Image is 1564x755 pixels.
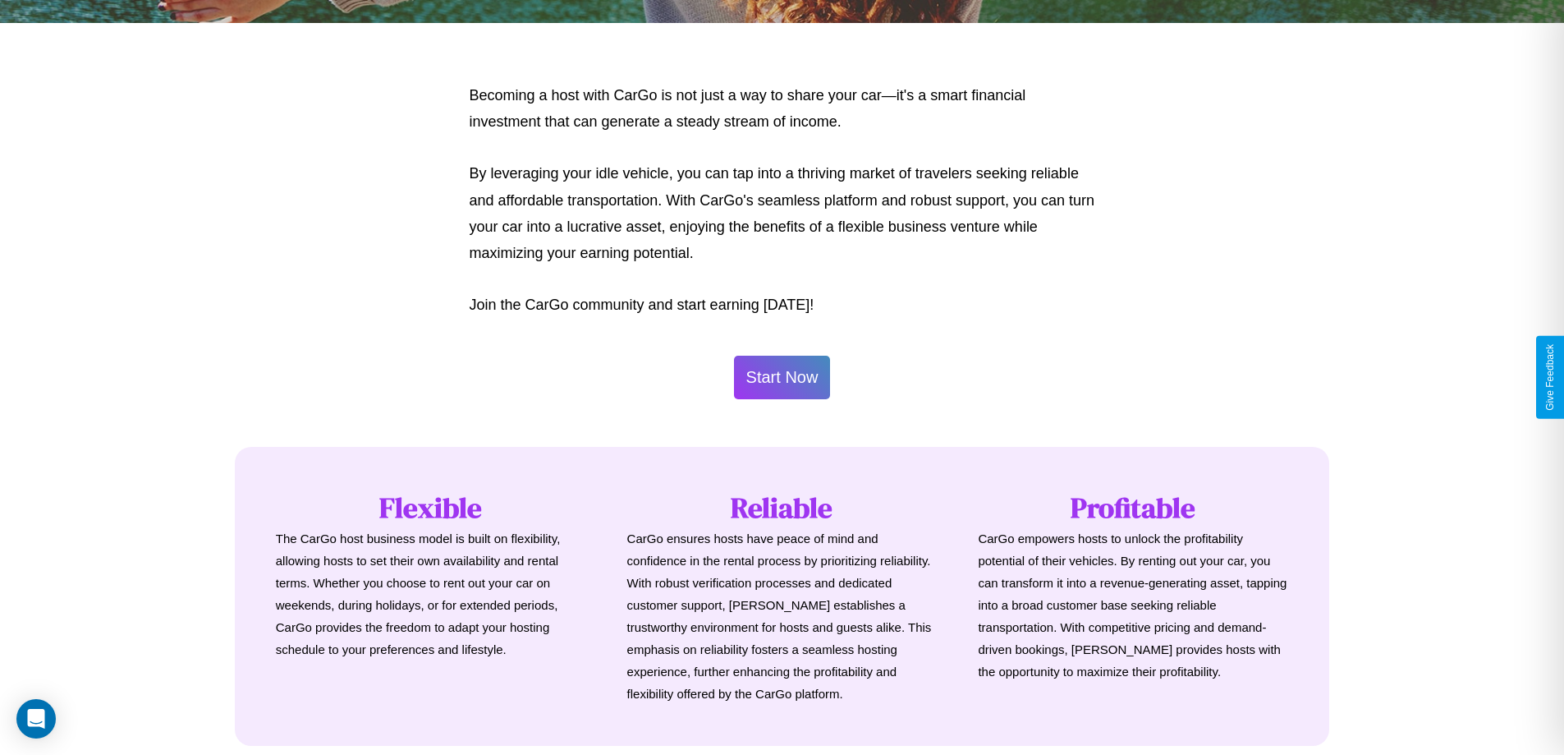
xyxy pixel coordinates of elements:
div: Give Feedback [1544,344,1556,411]
button: Start Now [734,356,831,399]
p: CarGo empowers hosts to unlock the profitability potential of their vehicles. By renting out your... [978,527,1288,683]
p: Becoming a host with CarGo is not just a way to share your car—it's a smart financial investment ... [470,82,1095,136]
p: By leveraging your idle vehicle, you can tap into a thriving market of travelers seeking reliable... [470,160,1095,267]
p: CarGo ensures hosts have peace of mind and confidence in the rental process by prioritizing relia... [627,527,938,705]
h1: Reliable [627,488,938,527]
h1: Flexible [276,488,586,527]
p: The CarGo host business model is built on flexibility, allowing hosts to set their own availabili... [276,527,586,661]
div: Open Intercom Messenger [16,699,56,739]
h1: Profitable [978,488,1288,527]
p: Join the CarGo community and start earning [DATE]! [470,292,1095,318]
